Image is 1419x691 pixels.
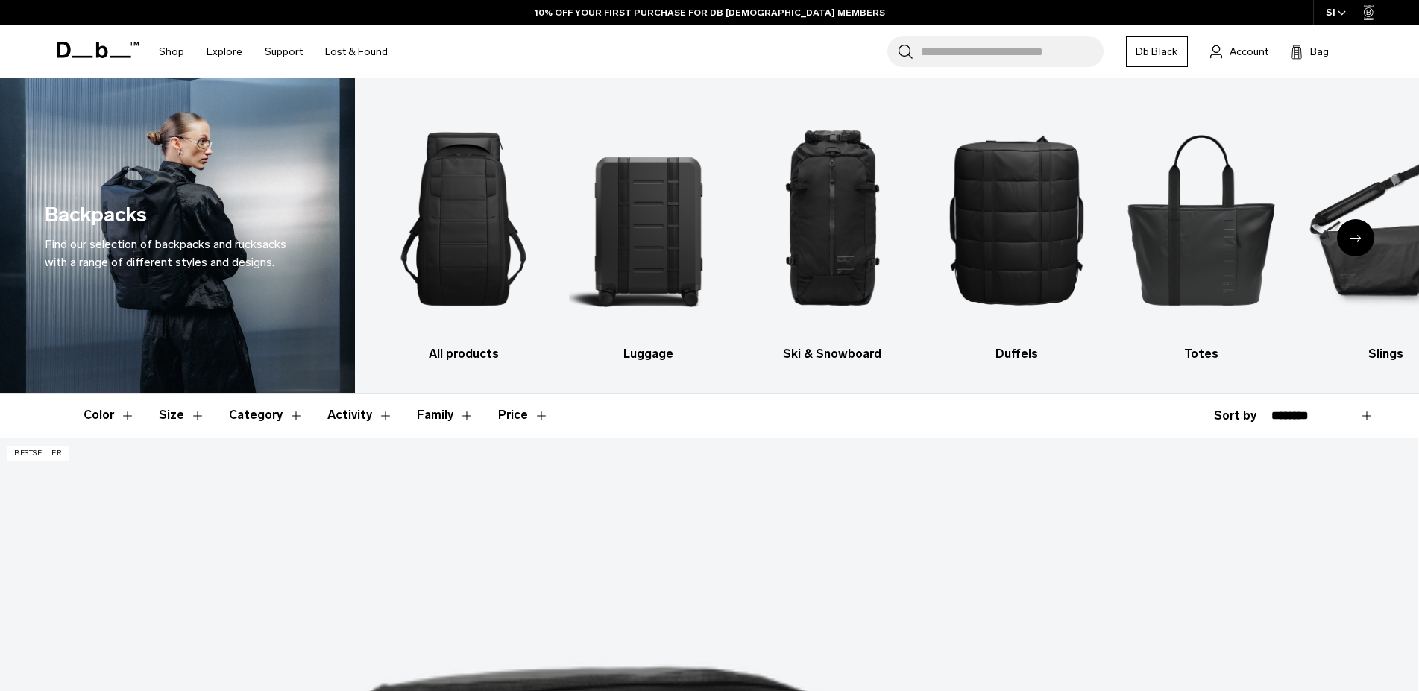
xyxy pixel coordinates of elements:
li: 5 / 10 [1122,101,1280,363]
button: Toggle Filter [327,394,393,437]
a: 10% OFF YOUR FIRST PURCHASE FOR DB [DEMOGRAPHIC_DATA] MEMBERS [535,6,885,19]
nav: Main Navigation [148,25,399,78]
p: Bestseller [7,446,69,461]
h1: Backpacks [45,200,147,230]
button: Toggle Filter [84,394,135,437]
div: Next slide [1337,219,1374,256]
a: Db Black [1126,36,1188,67]
img: Db [753,101,911,338]
img: Db [385,101,543,338]
a: Shop [159,25,184,78]
li: 3 / 10 [753,101,911,363]
li: 1 / 10 [385,101,543,363]
img: Db [938,101,1096,338]
a: Explore [207,25,242,78]
button: Bag [1291,42,1329,60]
h3: All products [385,345,543,363]
h3: Duffels [938,345,1096,363]
button: Toggle Filter [159,394,205,437]
span: Account [1230,44,1268,60]
h3: Ski & Snowboard [753,345,911,363]
a: Db Luggage [569,101,727,363]
img: Db [1122,101,1280,338]
a: Db Duffels [938,101,1096,363]
button: Toggle Filter [229,394,303,437]
a: Db Ski & Snowboard [753,101,911,363]
img: Db [569,101,727,338]
a: Account [1210,42,1268,60]
a: Db All products [385,101,543,363]
li: 4 / 10 [938,101,1096,363]
span: Bag [1310,44,1329,60]
li: 2 / 10 [569,101,727,363]
button: Toggle Price [498,394,549,437]
button: Toggle Filter [417,394,474,437]
a: Support [265,25,303,78]
h3: Totes [1122,345,1280,363]
a: Db Totes [1122,101,1280,363]
a: Lost & Found [325,25,388,78]
span: Find our selection of backpacks and rucksacks with a range of different styles and designs. [45,237,286,269]
h3: Luggage [569,345,727,363]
